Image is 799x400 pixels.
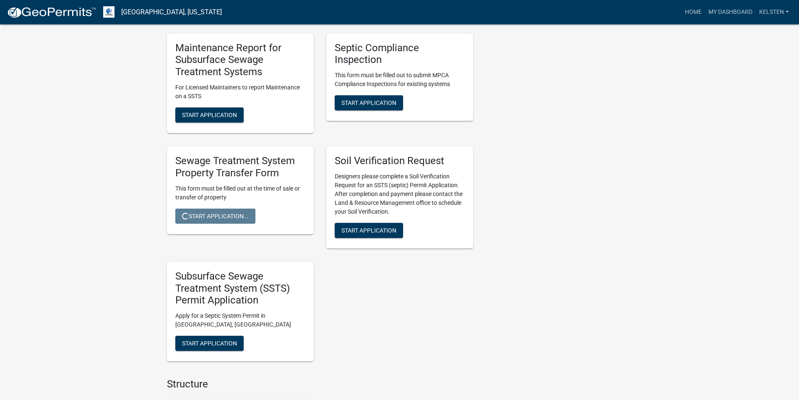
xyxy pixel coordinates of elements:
a: Home [682,4,705,20]
a: My Dashboard [705,4,756,20]
h5: Soil Verification Request [335,155,465,167]
span: Start Application [182,112,237,118]
h5: Maintenance Report for Subsurface Sewage Treatment Systems [175,42,305,78]
h5: Sewage Treatment System Property Transfer Form [175,155,305,179]
span: Start Application [182,340,237,347]
a: Kelsten [756,4,792,20]
h4: Structure [167,378,473,390]
p: Apply for a Septic System Permit in [GEOGRAPHIC_DATA], [GEOGRAPHIC_DATA] [175,311,305,329]
button: Start Application [175,336,244,351]
span: Start Application [341,227,396,233]
button: Start Application [335,223,403,238]
button: Start Application [335,95,403,110]
p: Designers please complete a Soil Verification Request for an SSTS (septic) Permit Application. Af... [335,172,465,216]
span: Start Application... [182,212,249,219]
h5: Septic Compliance Inspection [335,42,465,66]
span: Start Application [341,99,396,106]
button: Start Application... [175,209,255,224]
p: This form must be filled out to submit MPCA Compliance Inspections for existing systems [335,71,465,89]
p: For Licensed Maintainers to report Maintenance on a SSTS [175,83,305,101]
img: Otter Tail County, Minnesota [103,6,115,18]
p: This form must be filled out at the time of sale or transfer of property [175,184,305,202]
a: [GEOGRAPHIC_DATA], [US_STATE] [121,5,222,19]
h5: Subsurface Sewage Treatment System (SSTS) Permit Application [175,270,305,306]
button: Start Application [175,107,244,123]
